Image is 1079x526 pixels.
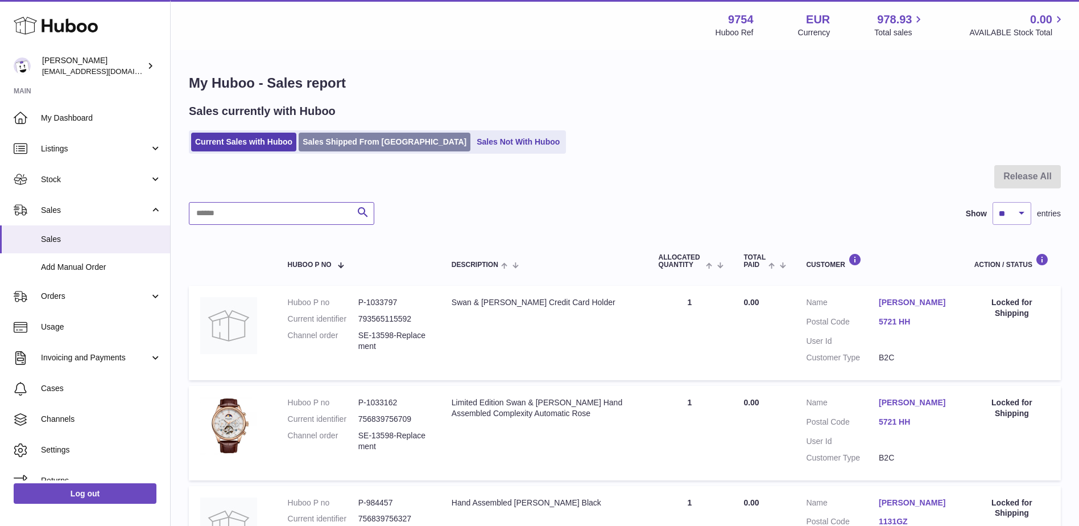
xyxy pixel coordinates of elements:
a: 978.93 Total sales [874,12,925,38]
span: Sales [41,205,150,216]
dd: P-1033162 [358,397,429,408]
dd: 756839756709 [358,414,429,425]
strong: EUR [806,12,830,27]
a: Log out [14,483,156,504]
dd: 756839756327 [358,513,429,524]
img: no-photo.jpg [200,297,257,354]
span: Orders [41,291,150,302]
a: [PERSON_NAME] [879,397,952,408]
span: Total sales [874,27,925,38]
dt: Name [806,498,879,511]
span: [EMAIL_ADDRESS][DOMAIN_NAME] [42,67,167,76]
span: 978.93 [877,12,912,27]
div: Swan & [PERSON_NAME] Credit Card Holder [452,297,636,308]
span: Listings [41,143,150,154]
div: Locked for Shipping [974,397,1049,419]
dt: User Id [806,336,879,347]
span: Sales [41,234,162,245]
a: 5721 HH [879,317,952,327]
label: Show [966,208,987,219]
dt: Name [806,397,879,411]
dt: Huboo P no [288,498,358,508]
dt: Huboo P no [288,297,358,308]
a: [PERSON_NAME] [879,297,952,308]
span: Huboo P no [288,261,332,269]
dt: Current identifier [288,513,358,524]
span: Settings [41,445,162,455]
span: 0.00 [1030,12,1052,27]
td: 1 [647,386,733,480]
div: Currency [798,27,830,38]
dt: Postal Code [806,417,879,430]
h2: Sales currently with Huboo [189,104,336,119]
dd: 793565115592 [358,314,429,324]
dt: Name [806,297,879,311]
dt: Huboo P no [288,397,358,408]
span: Usage [41,322,162,332]
dt: User Id [806,436,879,447]
dt: Postal Code [806,317,879,330]
a: [PERSON_NAME] [879,498,952,508]
dd: B2C [879,453,952,463]
span: 0.00 [743,398,759,407]
h1: My Huboo - Sales report [189,74,1061,92]
a: Sales Shipped From [GEOGRAPHIC_DATA] [299,133,470,151]
span: Cases [41,383,162,394]
div: Locked for Shipping [974,498,1049,519]
a: Sales Not With Huboo [473,133,564,151]
dt: Customer Type [806,352,879,363]
span: Stock [41,174,150,185]
span: entries [1037,208,1061,219]
div: Limited Edition Swan & [PERSON_NAME] Hand Assembled Complexity Automatic Rose [452,397,636,419]
span: AVAILABLE Stock Total [969,27,1065,38]
dt: Channel order [288,430,358,452]
span: Returns [41,475,162,486]
dd: SE-13598-Replacement [358,430,429,452]
dd: B2C [879,352,952,363]
div: Huboo Ref [716,27,754,38]
span: 0.00 [743,298,759,307]
div: Action / Status [974,253,1049,269]
strong: 9754 [728,12,754,27]
a: Current Sales with Huboo [191,133,296,151]
dd: P-1033797 [358,297,429,308]
span: Add Manual Order [41,262,162,273]
a: 0.00 AVAILABLE Stock Total [969,12,1065,38]
div: Customer [806,253,951,269]
span: Invoicing and Payments [41,352,150,363]
dt: Current identifier [288,414,358,425]
dt: Customer Type [806,453,879,463]
img: 97541756811602.jpg [200,397,257,454]
span: Channels [41,414,162,425]
span: Total paid [743,254,766,269]
a: 5721 HH [879,417,952,428]
div: Locked for Shipping [974,297,1049,319]
span: My Dashboard [41,113,162,124]
td: 1 [647,286,733,380]
span: ALLOCATED Quantity [659,254,703,269]
dd: P-984457 [358,498,429,508]
div: Hand Assembled [PERSON_NAME] Black [452,498,636,508]
div: [PERSON_NAME] [42,55,144,77]
dt: Current identifier [288,314,358,324]
dd: SE-13598-Replacement [358,330,429,352]
dt: Channel order [288,330,358,352]
img: info@fieldsluxury.london [14,57,31,75]
span: Description [452,261,498,269]
span: 0.00 [743,498,759,507]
